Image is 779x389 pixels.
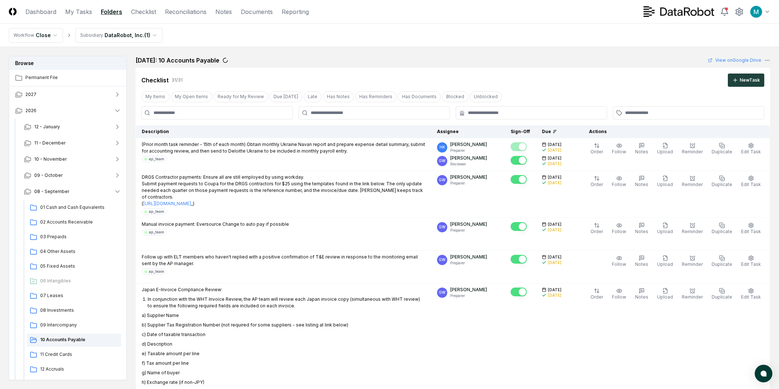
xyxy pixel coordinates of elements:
[470,91,502,102] button: Unblocked
[680,254,704,269] button: Reminder
[583,128,764,135] div: Actions
[589,141,604,157] button: Order
[142,221,289,228] p: Manual invoice payment: Eversource Change to auto pay if possible
[172,77,183,83] div: 31 / 31
[142,312,425,319] p: a) Supplier Name
[710,286,734,302] button: Duplicate
[710,141,734,157] button: Duplicate
[40,307,118,314] span: 08 Investments
[511,255,527,264] button: Mark complete
[612,149,626,154] span: Follow
[511,175,527,184] button: Mark complete
[548,222,561,227] span: [DATE]
[442,91,468,102] button: Blocked
[657,182,673,187] span: Upload
[740,174,762,189] button: Edit Task
[741,294,761,300] span: Edit Task
[712,149,732,154] span: Duplicate
[398,91,441,102] button: Has Documents
[25,7,56,16] a: Dashboard
[14,32,34,39] div: Workflow
[591,294,603,300] span: Order
[712,261,732,267] span: Duplicate
[750,6,762,18] img: ACg8ocIk6UVBSJ1Mh_wKybhGNOx8YD4zQOa2rDZHjRd5UfivBFfoWA=s96-c
[610,141,628,157] button: Follow
[511,222,527,231] button: Mark complete
[548,161,561,167] div: [DATE]
[27,304,121,317] a: 08 Investments
[634,254,650,269] button: Notes
[18,135,127,151] button: 11 - December
[450,228,487,233] p: Preparer
[548,254,561,260] span: [DATE]
[27,201,121,214] a: 01 Cash and Cash Equivalents
[141,91,169,102] button: My Items
[40,248,118,255] span: 04 Other Assets
[439,158,445,164] span: GW
[40,322,118,328] span: 09 Intercompany
[149,229,164,235] div: ap_team
[142,331,425,338] p: c) Date of taxable transaction
[612,229,626,234] span: Follow
[450,155,487,161] p: [PERSON_NAME]
[304,91,321,102] button: Late
[634,174,650,189] button: Notes
[450,161,487,167] p: Reviewer
[148,296,420,308] p: In conjunction with the WHT Invoice Review, the AP team will review each Japan invoice copy (simu...
[740,286,762,302] button: Edit Task
[18,167,127,183] button: 09 - October
[165,7,207,16] a: Reconciliations
[612,294,626,300] span: Follow
[27,275,121,288] a: 06 Intangibles
[40,351,118,358] span: 11 Credit Cards
[741,229,761,234] span: Edit Task
[450,221,487,228] p: [PERSON_NAME]
[27,348,121,361] a: 11 Credit Cards
[149,269,164,274] div: ap_team
[27,260,121,273] a: 05 Fixed Assets
[712,182,732,187] span: Duplicate
[656,221,674,236] button: Upload
[450,174,487,181] p: [PERSON_NAME]
[439,177,445,183] span: GW
[657,149,673,154] span: Upload
[680,174,704,189] button: Reminder
[439,290,445,295] span: GW
[680,141,704,157] button: Reminder
[548,293,561,298] div: [DATE]
[101,7,122,16] a: Folders
[40,219,118,225] span: 02 Accounts Receivable
[40,366,118,372] span: 12 Accruals
[635,149,648,154] span: Notes
[740,77,760,83] div: New Task
[740,141,762,157] button: Edit Task
[450,148,487,153] p: Preparer
[9,8,17,15] img: Logo
[610,286,628,302] button: Follow
[728,74,764,87] button: NewTask
[450,293,487,299] p: Preparer
[656,254,674,269] button: Upload
[589,221,604,236] button: Order
[439,224,445,230] span: GW
[18,183,127,200] button: 08 - September
[450,254,487,260] p: [PERSON_NAME]
[682,229,703,234] span: Reminder
[755,365,772,382] button: atlas-launcher
[656,174,674,189] button: Upload
[634,221,650,236] button: Notes
[34,156,67,163] span: 10 - November
[511,156,527,165] button: Mark complete
[142,322,425,328] p: b) Supplier Tax Registration Number (not required for some suppliers - see listing at link below)
[682,149,703,154] span: Reminder
[25,107,36,114] span: 2026
[656,141,674,157] button: Upload
[214,91,268,102] button: Ready for My Review
[710,254,734,269] button: Duplicate
[142,360,425,367] p: f) Tax amount per line
[450,141,487,148] p: [PERSON_NAME]
[80,32,103,39] div: Subsidiary
[591,149,603,154] span: Order
[282,7,309,16] a: Reporting
[323,91,354,102] button: Has Notes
